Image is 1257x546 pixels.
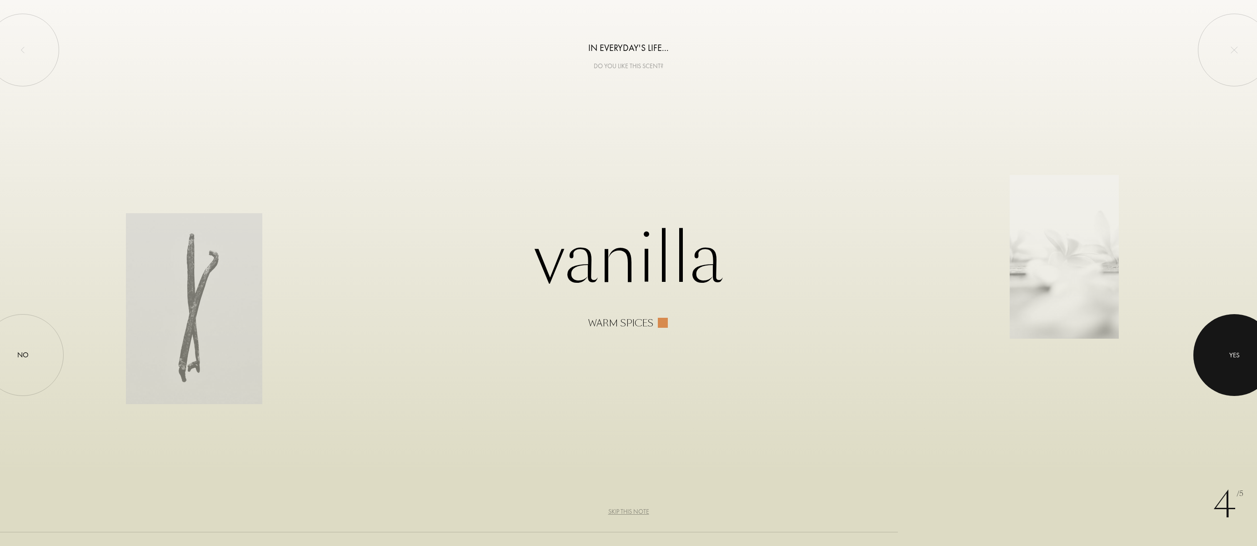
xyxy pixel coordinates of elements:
[1231,46,1238,54] img: quit_onboard.svg
[19,46,26,54] img: left_onboard.svg
[126,218,1132,329] div: Vanilla
[1237,489,1243,499] span: /5
[17,350,29,361] div: No
[608,507,649,516] div: Skip this note
[588,318,653,329] div: Warm spices
[1213,478,1243,532] div: 4
[1229,350,1240,360] div: Yes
